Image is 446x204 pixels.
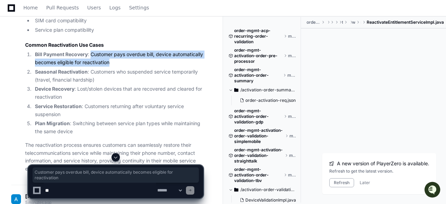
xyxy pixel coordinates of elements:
[119,54,127,62] button: Start new chat
[360,180,370,186] button: Later
[31,59,96,64] div: We're available if you need us!
[109,6,121,10] span: Logs
[129,6,149,10] span: Settings
[35,120,70,126] strong: Plan Migration
[108,74,127,83] button: See all
[361,20,361,25] span: service
[35,86,74,92] strong: Device Recovery
[33,120,203,136] li: : Switching between service plan types while maintaining the same device
[15,52,27,64] img: 7521149027303_d2c55a7ec3fe4098c2f6_72.png
[342,20,343,25] span: tracfone
[307,20,320,25] span: order-mgmt-vas-walmartplus
[58,93,60,99] span: •
[237,96,296,105] button: order-activation-req.json
[288,114,296,119] span: master
[337,160,429,167] span: A new version of PlayerZero is available.
[234,47,282,64] span: order-mgmt-activation-order-pre-processor
[367,20,444,25] span: ReactivateEntitlementServiceImpl.java
[289,133,296,139] span: master
[229,84,296,96] button: /activation-order-summary/src/test/resources/activation
[234,147,283,164] span: order-mgmt-activation-order-validation-straighttalk
[240,87,296,93] span: /activation-order-summary/src/test/resources/activation
[352,20,355,25] span: walmartplus
[35,69,88,75] strong: Seasonal Reactivation
[234,108,282,125] span: order-mgmt-activation-order-validation-gdp
[62,93,76,99] span: [DATE]
[288,53,296,59] span: master
[33,51,203,67] li: : Customer pays overdue bill, device automatically becomes eligible for reactivation
[287,73,296,78] span: master
[289,153,296,158] span: master
[31,52,115,59] div: Start new chat
[33,17,203,25] li: SIM card compatibility
[14,93,20,99] img: 1756235613930-3d25f9e4-fa56-45dd-b3ad-e072dfbd1548
[87,6,101,10] span: Users
[7,28,127,39] div: Welcome
[23,6,38,10] span: Home
[70,109,85,114] span: Pylon
[288,33,296,39] span: master
[33,103,203,119] li: : Customers returning after voluntary service suspension
[234,128,284,144] span: order-mgmt-activation-order-validation-simplemobile
[7,86,18,98] img: Matt Kasner
[7,76,47,81] div: Past conversations
[35,51,88,57] strong: Bill Payment Recovery
[7,52,20,64] img: 1756235613930-3d25f9e4-fa56-45dd-b3ad-e072dfbd1548
[33,26,203,34] li: Service plan compatibility
[234,86,238,94] svg: Directory
[329,168,429,174] div: Refresh to get the latest version.
[234,28,282,45] span: order-mgmt-acp-recurring-order-validation
[49,108,85,114] a: Powered byPylon
[35,103,82,109] strong: Service Restoration
[33,68,203,84] li: : Customers who suspended service temporarily (travel, financial hardship)
[46,6,79,10] span: Pull Requests
[25,41,203,48] h3: Common Reactivation Use Cases
[245,98,296,103] span: order-activation-req.json
[25,141,203,173] p: The reactivation process ensures customers can seamlessly restore their telecommunications servic...
[234,67,282,84] span: order-mgmt-activation-order-summary
[22,93,57,99] span: [PERSON_NAME]
[329,178,354,187] button: Refresh
[33,85,203,101] li: : Lost/stolen devices that are recovered and cleared for reactivation
[7,7,21,21] img: PlayerZero
[35,169,197,181] span: Customer pays overdue bill, device automatically becomes eligible for reactivation
[424,181,443,200] iframe: Open customer support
